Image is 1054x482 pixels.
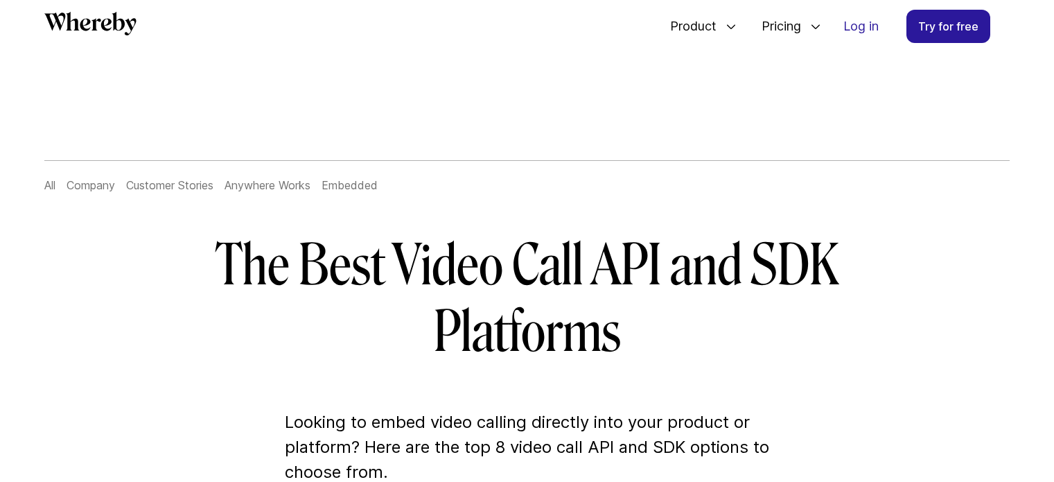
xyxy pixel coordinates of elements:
[126,178,213,192] a: Customer Stories
[906,10,990,43] a: Try for free
[832,10,890,42] a: Log in
[44,12,137,35] svg: Whereby
[44,12,137,40] a: Whereby
[44,178,55,192] a: All
[128,232,926,365] h1: The Best Video Call API and SDK Platforms
[225,178,310,192] a: Anywhere Works
[748,3,805,49] span: Pricing
[322,178,378,192] a: Embedded
[656,3,720,49] span: Product
[67,178,115,192] a: Company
